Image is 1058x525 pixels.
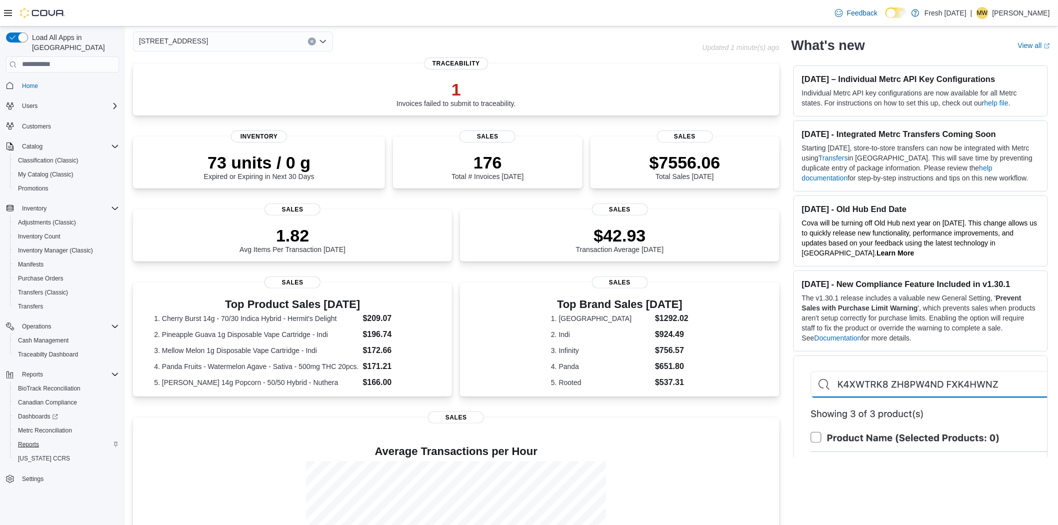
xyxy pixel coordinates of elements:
button: [US_STATE] CCRS [10,451,123,465]
span: Dashboards [18,412,58,420]
dd: $756.57 [655,344,688,356]
a: Dashboards [14,410,62,422]
span: Adjustments (Classic) [18,218,76,226]
span: Washington CCRS [14,452,119,464]
a: Promotions [14,182,52,194]
button: Transfers [10,299,123,313]
button: My Catalog (Classic) [10,167,123,181]
span: Inventory Manager (Classic) [14,244,119,256]
span: My Catalog (Classic) [14,168,119,180]
a: Transfers (Classic) [14,286,72,298]
a: My Catalog (Classic) [14,168,77,180]
button: Manifests [10,257,123,271]
span: Load All Apps in [GEOGRAPHIC_DATA] [28,32,119,52]
a: Dashboards [10,409,123,423]
a: Feedback [831,3,881,23]
span: Sales [592,203,648,215]
a: Customers [18,120,55,132]
span: Feedback [847,8,877,18]
p: Starting [DATE], store-to-store transfers can now be integrated with Metrc using in [GEOGRAPHIC_D... [802,143,1039,183]
p: $42.93 [576,225,664,245]
a: Reports [14,438,43,450]
a: Transfers [818,154,848,162]
span: Reports [22,370,43,378]
button: Inventory [18,202,50,214]
dt: 5. [PERSON_NAME] 14g Popcorn - 50/50 Hybrid - Nuthera [154,377,358,387]
p: [PERSON_NAME] [992,7,1050,19]
dt: 3. Infinity [551,345,651,355]
span: Traceability [424,57,488,69]
button: Inventory Count [10,229,123,243]
span: Sales [264,276,320,288]
button: Transfers (Classic) [10,285,123,299]
span: Transfers (Classic) [14,286,119,298]
p: | [970,7,972,19]
span: Canadian Compliance [18,398,77,406]
h3: [DATE] - New Compliance Feature Included in v1.30.1 [802,279,1039,289]
span: Reports [18,368,119,380]
span: [US_STATE] CCRS [18,454,70,462]
span: Promotions [14,182,119,194]
span: Metrc Reconciliation [18,426,72,434]
a: [US_STATE] CCRS [14,452,74,464]
h3: Top Brand Sales [DATE] [551,298,688,310]
span: Purchase Orders [18,274,63,282]
span: Classification (Classic) [18,156,78,164]
a: Adjustments (Classic) [14,216,80,228]
dd: $651.80 [655,360,688,372]
button: Catalog [18,140,46,152]
h4: Average Transactions per Hour [141,445,771,457]
button: BioTrack Reconciliation [10,381,123,395]
p: 176 [451,152,523,172]
button: Users [2,99,123,113]
a: Learn More [876,249,914,257]
p: The v1.30.1 release includes a valuable new General Setting, ' ', which prevents sales when produ... [802,293,1039,343]
button: Catalog [2,139,123,153]
span: Classification (Classic) [14,154,119,166]
h3: [DATE] - Old Hub End Date [802,204,1039,214]
span: Manifests [14,258,119,270]
button: Home [2,78,123,93]
button: Canadian Compliance [10,395,123,409]
button: Clear input [308,37,316,45]
span: Adjustments (Classic) [14,216,119,228]
a: Inventory Manager (Classic) [14,244,97,256]
span: Traceabilty Dashboard [14,348,119,360]
a: Traceabilty Dashboard [14,348,82,360]
p: Fresh [DATE] [924,7,966,19]
dd: $166.00 [363,376,431,388]
span: Settings [22,475,43,483]
div: Invoices failed to submit to traceability. [396,79,516,107]
dd: $209.07 [363,312,431,324]
a: help file [984,99,1008,107]
a: Purchase Orders [14,272,67,284]
span: Sales [657,130,713,142]
button: Classification (Classic) [10,153,123,167]
button: Operations [18,320,55,332]
span: Users [18,100,119,112]
span: Settings [18,472,119,485]
h2: What's new [791,37,865,53]
strong: Prevent Sales with Purchase Limit Warning [802,294,1021,312]
span: Home [18,79,119,92]
button: Adjustments (Classic) [10,215,123,229]
button: Metrc Reconciliation [10,423,123,437]
span: Inventory Count [14,230,119,242]
div: Transaction Average [DATE] [576,225,664,253]
button: Inventory Manager (Classic) [10,243,123,257]
dt: 1. Cherry Burst 14g - 70/30 Indica Hybrid - Hermit's Delight [154,313,358,323]
dd: $171.21 [363,360,431,372]
span: Transfers [14,300,119,312]
span: Cova will be turning off Old Hub next year on [DATE]. This change allows us to quickly release ne... [802,219,1037,257]
span: Sales [264,203,320,215]
span: Reports [14,438,119,450]
a: Manifests [14,258,47,270]
a: BioTrack Reconciliation [14,382,84,394]
dt: 4. Panda Fruits - Watermelon Agave - Sativa - 500mg THC 20pcs. [154,361,358,371]
a: Classification (Classic) [14,154,82,166]
button: Reports [10,437,123,451]
div: Expired or Expiring in Next 30 Days [204,152,314,180]
dd: $172.66 [363,344,431,356]
span: Metrc Reconciliation [14,424,119,436]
